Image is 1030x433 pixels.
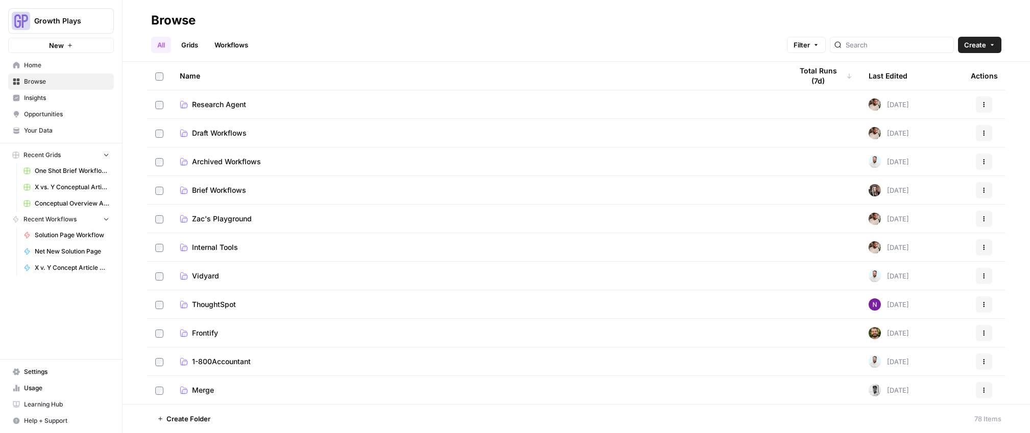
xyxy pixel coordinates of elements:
[192,385,214,395] span: Merge
[8,106,114,122] a: Opportunities
[192,214,252,224] span: Zac's Playground
[192,328,218,338] span: Frontify
[8,8,114,34] button: Workspace: Growth Plays
[869,355,909,368] div: [DATE]
[869,270,909,282] div: [DATE]
[869,184,881,196] img: hdvq4edqhod41033j3abmrftx7xs
[8,90,114,106] a: Insights
[869,241,909,253] div: [DATE]
[869,298,909,311] div: [DATE]
[869,98,909,111] div: [DATE]
[180,328,776,338] a: Frontify
[180,299,776,310] a: ThoughtSpot
[180,356,776,367] a: 1-800Accountant
[24,126,109,135] span: Your Data
[869,127,909,139] div: [DATE]
[794,40,810,50] span: Filter
[35,263,109,272] span: X v. Y Concept Article Generator
[8,396,114,413] a: Learning Hub
[846,40,949,50] input: Search
[869,62,907,90] div: Last Edited
[35,166,109,175] span: One Shot Brief Workflow Grid
[869,98,881,111] img: 09vqwntjgx3gjwz4ea1r9l7sj8gc
[192,157,261,167] span: Archived Workflows
[792,62,852,90] div: Total Runs (7d)
[24,416,109,425] span: Help + Support
[869,384,881,396] img: o8hgcv6hpqdh9lctxyvavr17wuhn
[192,99,246,110] span: Research Agent
[151,411,217,427] button: Create Folder
[180,385,776,395] a: Merge
[869,127,881,139] img: 09vqwntjgx3gjwz4ea1r9l7sj8gc
[192,356,251,367] span: 1-800Accountant
[869,327,909,339] div: [DATE]
[869,184,909,196] div: [DATE]
[869,241,881,253] img: 09vqwntjgx3gjwz4ea1r9l7sj8gc
[192,299,236,310] span: ThoughtSpot
[151,12,196,29] div: Browse
[192,185,246,195] span: Brief Workflows
[8,122,114,139] a: Your Data
[869,156,909,168] div: [DATE]
[180,185,776,195] a: Brief Workflows
[34,16,96,26] span: Growth Plays
[192,128,247,138] span: Draft Workflows
[180,128,776,138] a: Draft Workflows
[869,327,881,339] img: 7n9g0vcyosf9m799tx179q68c4d8
[869,355,881,368] img: odyn83o5p1wan4k8cy2vh2ud1j9q
[8,380,114,396] a: Usage
[8,413,114,429] button: Help + Support
[208,37,254,53] a: Workflows
[35,199,109,208] span: Conceptual Overview Article Grid
[175,37,204,53] a: Grids
[23,215,77,224] span: Recent Workflows
[8,38,114,53] button: New
[151,37,171,53] a: All
[23,150,61,160] span: Recent Grids
[974,414,1001,424] div: 78 Items
[180,62,776,90] div: Name
[24,110,109,119] span: Opportunities
[19,163,114,179] a: One Shot Brief Workflow Grid
[192,271,219,281] span: Vidyard
[964,40,986,50] span: Create
[869,213,909,225] div: [DATE]
[180,214,776,224] a: Zac's Playground
[24,77,109,86] span: Browse
[869,384,909,396] div: [DATE]
[8,57,114,73] a: Home
[19,179,114,195] a: X vs. Y Conceptual Articles
[869,270,881,282] img: odyn83o5p1wan4k8cy2vh2ud1j9q
[8,212,114,227] button: Recent Workflows
[12,12,30,30] img: Growth Plays Logo
[35,183,109,192] span: X vs. Y Conceptual Articles
[35,247,109,256] span: Net New Solution Page
[24,367,109,376] span: Settings
[787,37,826,53] button: Filter
[180,242,776,252] a: Internal Tools
[24,93,109,103] span: Insights
[958,37,1001,53] button: Create
[869,213,881,225] img: 09vqwntjgx3gjwz4ea1r9l7sj8gc
[24,384,109,393] span: Usage
[869,156,881,168] img: odyn83o5p1wan4k8cy2vh2ud1j9q
[8,147,114,163] button: Recent Grids
[24,400,109,409] span: Learning Hub
[192,242,238,252] span: Internal Tools
[19,260,114,276] a: X v. Y Concept Article Generator
[24,61,109,70] span: Home
[180,271,776,281] a: Vidyard
[19,243,114,260] a: Net New Solution Page
[8,364,114,380] a: Settings
[49,40,64,50] span: New
[869,298,881,311] img: kedmmdess6i2jj5txyq6cw0yj4oc
[180,157,776,167] a: Archived Workflows
[166,414,210,424] span: Create Folder
[35,231,109,240] span: Solution Page Workflow
[19,227,114,243] a: Solution Page Workflow
[8,73,114,90] a: Browse
[180,99,776,110] a: Research Agent
[971,62,998,90] div: Actions
[19,195,114,212] a: Conceptual Overview Article Grid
